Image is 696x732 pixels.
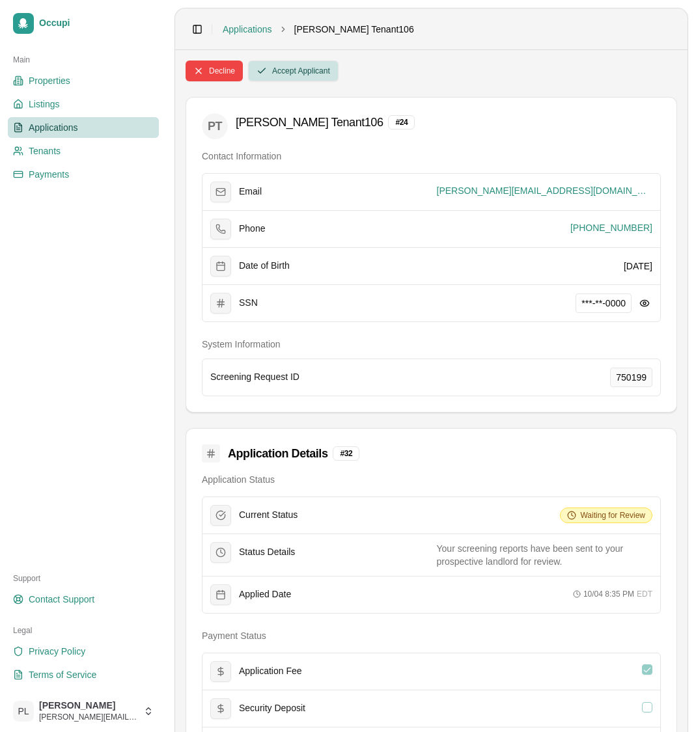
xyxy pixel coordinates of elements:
[236,113,383,131] h3: [PERSON_NAME] Tenant106
[202,150,661,163] h4: Contact Information
[39,700,138,712] span: [PERSON_NAME]
[583,589,634,599] span: 10/04 8:35 PM
[616,371,647,384] span: 750199
[239,509,298,521] span: Current Status
[29,144,61,157] span: Tenants
[29,645,85,658] span: Privacy Policy
[202,629,661,642] h4: Payment Status
[239,589,291,601] span: Applied Date
[202,338,661,351] h4: System Information
[8,164,159,185] a: Payments
[8,94,159,115] a: Listings
[333,446,359,461] div: # 32
[239,186,262,198] span: Email
[8,620,159,641] div: Legal
[228,444,327,463] span: Application Details
[239,260,290,272] span: Date of Birth
[8,141,159,161] a: Tenants
[29,121,78,134] span: Applications
[29,74,70,87] span: Properties
[13,701,34,722] span: PL
[8,664,159,685] a: Terms of Service
[388,115,415,129] div: # 24
[8,641,159,662] a: Privacy Policy
[437,184,653,197] span: [PERSON_NAME][EMAIL_ADDRESS][DOMAIN_NAME]
[570,221,652,234] span: [PHONE_NUMBER]
[239,223,265,235] span: Phone
[210,372,299,383] span: Screening Request ID
[29,168,69,181] span: Payments
[239,666,302,677] span: Application Fee
[29,668,96,681] span: Terms of Service
[223,23,414,36] nav: breadcrumb
[8,70,159,91] a: Properties
[437,542,653,568] p: Your screening reports have been sent to your prospective landlord for review.
[29,593,94,606] span: Contact Support
[8,49,159,70] div: Main
[580,510,645,521] span: Waiting for Review
[248,61,339,81] button: Accept Applicant
[223,23,272,36] a: Applications
[239,547,295,558] span: Status Details
[39,712,138,722] span: [PERSON_NAME][EMAIL_ADDRESS][DOMAIN_NAME]
[637,589,652,599] span: EDT
[8,8,159,39] a: Occupi
[8,568,159,589] div: Support
[8,696,159,727] button: PL[PERSON_NAME][PERSON_NAME][EMAIL_ADDRESS][DOMAIN_NAME]
[8,589,159,610] a: Contact Support
[239,297,258,309] span: SSN
[8,117,159,138] a: Applications
[202,113,228,139] span: P T
[39,18,154,29] span: Occupi
[294,23,414,36] span: [PERSON_NAME] Tenant106
[239,703,305,714] span: Security Deposit
[202,473,661,486] h4: Application Status
[29,98,59,111] span: Listings
[186,61,243,81] button: Decline
[624,261,652,271] span: [DATE]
